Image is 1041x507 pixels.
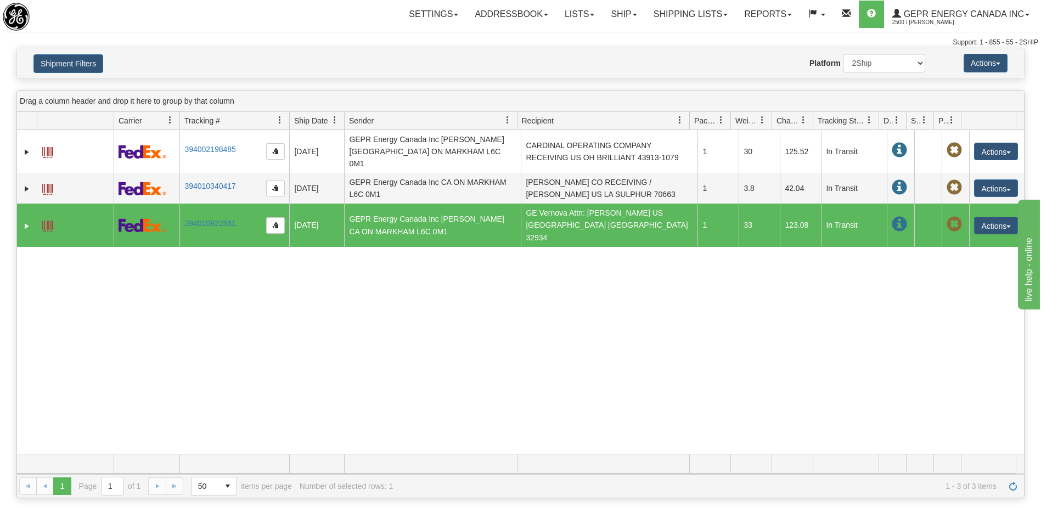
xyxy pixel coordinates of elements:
[780,173,821,204] td: 42.04
[821,204,887,246] td: In Transit
[184,219,235,228] a: 394010922561
[198,481,212,492] span: 50
[915,111,933,129] a: Shipment Issues filter column settings
[184,115,220,126] span: Tracking #
[289,173,344,204] td: [DATE]
[942,111,961,129] a: Pickup Status filter column settings
[818,115,865,126] span: Tracking Status
[938,115,948,126] span: Pickup Status
[266,143,285,160] button: Copy to clipboard
[794,111,813,129] a: Charge filter column settings
[21,183,32,194] a: Expand
[1016,198,1040,309] iframe: chat widget
[191,477,292,495] span: items per page
[184,145,235,154] a: 394002198485
[466,1,556,28] a: Addressbook
[349,115,374,126] span: Sender
[191,477,237,495] span: Page sizes drop down
[735,115,758,126] span: Weight
[3,3,30,31] img: logo2500.jpg
[42,179,53,196] a: Label
[42,216,53,233] a: Label
[219,477,237,495] span: select
[498,111,517,129] a: Sender filter column settings
[974,143,1018,160] button: Actions
[294,115,328,126] span: Ship Date
[892,180,907,195] span: In Transit
[556,1,603,28] a: Lists
[776,115,800,126] span: Charge
[289,130,344,173] td: [DATE]
[603,1,645,28] a: Ship
[289,204,344,246] td: [DATE]
[712,111,730,129] a: Packages filter column settings
[42,142,53,160] a: Label
[8,7,102,20] div: live help - online
[271,111,289,129] a: Tracking # filter column settings
[947,217,962,232] span: Pickup Not Assigned
[161,111,179,129] a: Carrier filter column settings
[1004,477,1022,495] a: Refresh
[266,217,285,234] button: Copy to clipboard
[901,9,1024,19] span: GEPR Energy Canada Inc
[974,179,1018,197] button: Actions
[892,17,975,28] span: 2500 / [PERSON_NAME]
[947,143,962,158] span: Pickup Not Assigned
[739,130,780,173] td: 30
[521,130,697,173] td: CARDINAL OPERATING COMPANY RECEIVING US OH BRILLIANT 43913-1079
[780,130,821,173] td: 125.52
[892,217,907,232] span: In Transit
[119,115,142,126] span: Carrier
[974,217,1018,234] button: Actions
[911,115,920,126] span: Shipment Issues
[21,221,32,232] a: Expand
[860,111,879,129] a: Tracking Status filter column settings
[344,130,521,173] td: GEPR Energy Canada Inc [PERSON_NAME] [GEOGRAPHIC_DATA] ON MARKHAM L6C 0M1
[119,182,166,195] img: 2 - FedEx Express®
[344,204,521,246] td: GEPR Energy Canada Inc [PERSON_NAME] CA ON MARKHAM L6C 0M1
[892,143,907,158] span: In Transit
[119,145,166,159] img: 2 - FedEx Express®
[300,482,393,491] div: Number of selected rows: 1
[184,182,235,190] a: 394010340417
[521,204,697,246] td: GE Vernova Attn: [PERSON_NAME] US [GEOGRAPHIC_DATA] [GEOGRAPHIC_DATA] 32934
[119,218,166,232] img: 2 - FedEx Express®
[887,111,906,129] a: Delivery Status filter column settings
[739,204,780,246] td: 33
[964,54,1008,72] button: Actions
[102,477,123,495] input: Page 1
[21,147,32,157] a: Expand
[780,204,821,246] td: 123.08
[33,54,103,73] button: Shipment Filters
[739,173,780,204] td: 3.8
[522,115,554,126] span: Recipient
[401,482,997,491] span: 1 - 3 of 3 items
[17,91,1024,112] div: grid grouping header
[344,173,521,204] td: GEPR Energy Canada Inc CA ON MARKHAM L6C 0M1
[884,1,1038,28] a: GEPR Energy Canada Inc 2500 / [PERSON_NAME]
[53,477,71,495] span: Page 1
[266,180,285,196] button: Copy to clipboard
[736,1,800,28] a: Reports
[645,1,736,28] a: Shipping lists
[947,180,962,195] span: Pickup Not Assigned
[671,111,689,129] a: Recipient filter column settings
[521,173,697,204] td: [PERSON_NAME] CO RECEIVING / [PERSON_NAME] US LA SULPHUR 70663
[821,173,887,204] td: In Transit
[809,58,841,69] label: Platform
[3,38,1038,47] div: Support: 1 - 855 - 55 - 2SHIP
[697,204,739,246] td: 1
[401,1,466,28] a: Settings
[753,111,772,129] a: Weight filter column settings
[694,115,717,126] span: Packages
[697,130,739,173] td: 1
[325,111,344,129] a: Ship Date filter column settings
[821,130,887,173] td: In Transit
[697,173,739,204] td: 1
[79,477,141,495] span: Page of 1
[884,115,893,126] span: Delivery Status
